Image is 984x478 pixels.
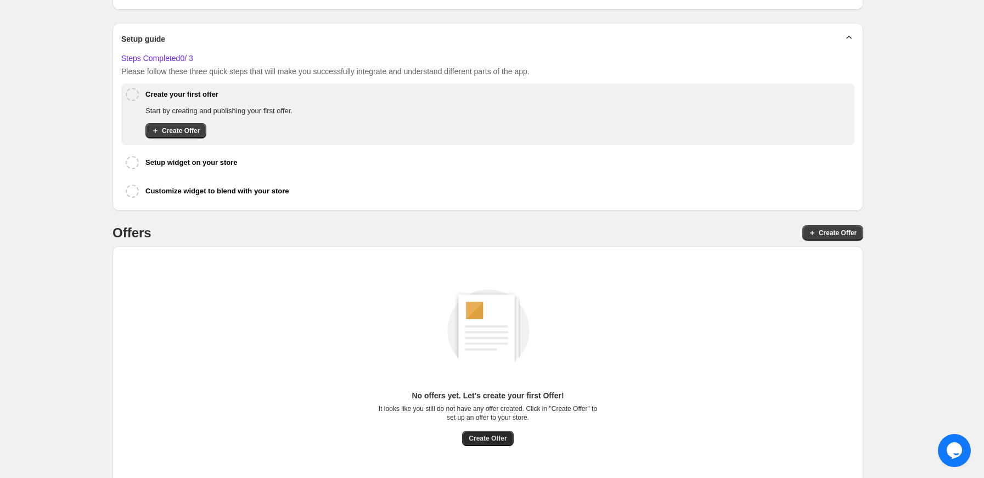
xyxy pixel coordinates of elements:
[145,105,848,116] p: Start by creating and publishing your first offer.
[819,229,857,237] span: Create Offer
[462,431,513,446] button: Create Offer
[378,404,598,422] p: It looks like you still do not have any offer created. Click in "Create Offer" to set up an offer...
[378,390,598,401] p: No offers yet. Let's create your first Offer!
[145,89,218,100] h6: Create your first offer
[469,434,507,443] span: Create Offer
[938,434,973,467] iframe: chat widget
[145,180,850,202] button: Customize widget to blend with your store
[121,34,165,45] span: Setup guide
[145,152,850,174] button: Setup widget on your store
[121,53,854,64] h6: Steps Completed 0 / 3
[162,126,200,135] span: Create Offer
[145,157,238,168] h6: Setup widget on your store
[145,186,289,197] h6: Customize widget to blend with your store
[145,84,850,105] button: Create your first offer
[145,123,206,138] button: Create Offer
[802,225,863,241] button: Create Offer
[113,224,151,242] h4: Offers
[121,66,854,77] p: Please follow these three quick steps that will make you successfully integrate and understand di...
